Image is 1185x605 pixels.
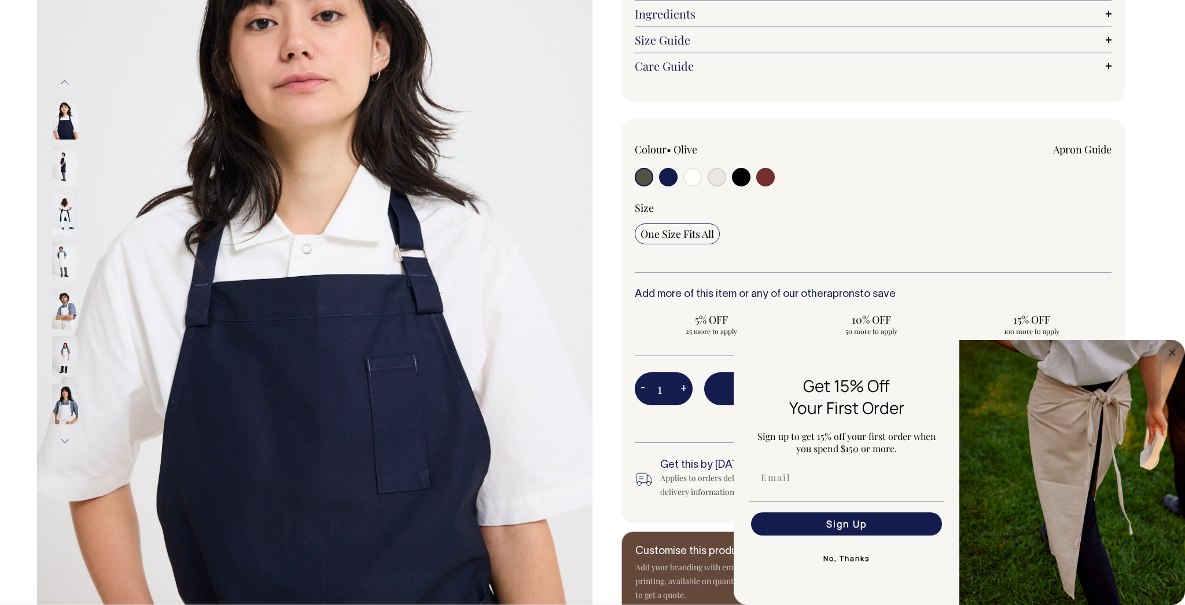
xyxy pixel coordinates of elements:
[801,313,943,327] span: 10% OFF
[751,466,942,489] input: Email
[674,142,697,156] label: Olive
[734,340,1185,605] div: FLYOUT Form
[635,309,788,339] input: 5% OFF 25 more to apply
[960,313,1102,327] span: 15% OFF
[641,327,782,336] span: 25 more to apply
[1053,142,1112,156] a: Apron Guide
[959,340,1185,605] img: 5e34ad8f-4f05-4173-92a8-ea475ee49ac9.jpeg
[803,375,890,397] span: Get 15% Off
[635,59,1112,73] a: Care Guide
[749,547,944,570] button: No, Thanks
[789,397,904,419] span: Your First Order
[641,227,714,241] span: One Size Fits All
[827,289,860,299] a: aprons
[635,289,1112,300] h6: Add more of this item or any of our other to save
[660,460,895,471] h6: Get this by [DATE]
[801,327,943,336] span: 50 more to apply
[667,142,671,156] span: •
[641,313,782,327] span: 5% OFF
[635,560,820,602] p: Add your branding with embroidery and screen printing, available on quantities over 25. Contact u...
[675,377,693,401] button: +
[704,372,1112,405] button: Add to bill —EUR24.95
[795,309,948,339] input: 10% OFF 50 more to apply
[635,201,1112,215] div: Size
[635,546,820,558] h6: Customise this product
[635,142,826,156] div: Colour
[955,309,1108,339] input: 15% OFF 100 more to apply
[52,194,78,234] img: dark-navy
[1165,346,1179,360] button: Close dialog
[56,428,73,454] button: Next
[960,327,1102,336] span: 100 more to apply
[704,412,1112,426] span: Spend EUR201.913131 more to get FREE SHIPPING
[635,33,1112,47] a: Size Guide
[635,223,720,244] input: One Size Fits All
[635,7,1112,21] a: Ingredients
[757,430,936,454] span: Sign up to get 15% off your first order when you spend $150 or more.
[52,289,78,329] img: off-white
[635,377,651,401] button: -
[52,336,78,377] img: off-white
[660,471,895,499] div: Applies to orders delivered in Australian metro areas. For all delivery information, .
[52,99,78,140] img: dark-navy
[751,512,942,536] button: Sign Up
[52,241,78,282] img: off-white
[56,69,73,96] button: Previous
[52,146,78,187] img: dark-navy
[52,384,78,424] img: off-white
